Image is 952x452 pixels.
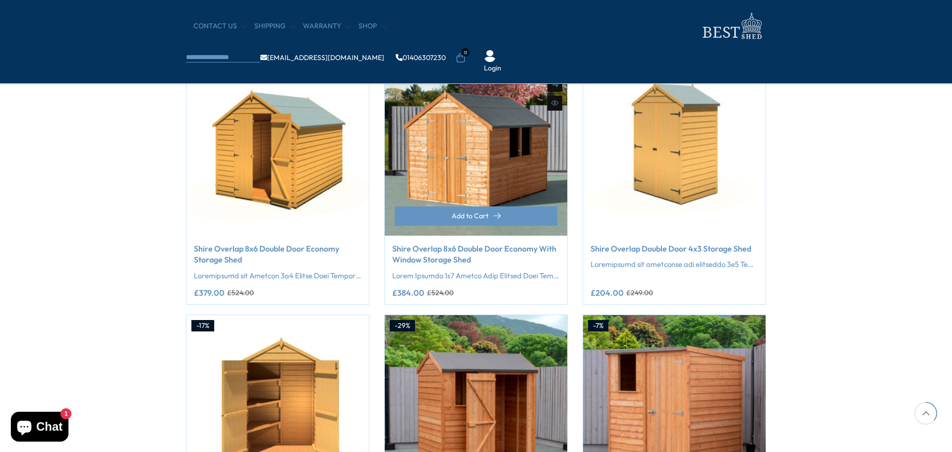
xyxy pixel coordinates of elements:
[392,243,560,265] a: Shire Overlap 8x6 Double Door Economy With Window Storage Shed
[194,270,361,281] p: Loremipsumd sit Ametcon 3a4 Elitse Doei Tempori Utlabor Etdo ma Aliqu e admini venia, quisnost ex...
[626,289,653,296] del: £249.00
[484,64,501,73] a: Login
[591,243,758,254] a: Shire Overlap Double Door 4x3 Storage Shed
[588,320,608,332] div: -7%
[358,21,387,31] a: Shop
[193,21,247,31] a: CONTACT US
[254,21,296,31] a: Shipping
[484,50,496,62] img: User Icon
[452,212,488,219] span: Add to Cart
[427,289,454,296] del: £524.00
[194,243,361,265] a: Shire Overlap 8x6 Double Door Economy Storage Shed
[395,206,557,226] button: Add to Cart
[583,53,766,236] img: Shire Overlap Double Door 4x3 Storage Shed - Best Shed
[591,289,624,297] ins: £204.00
[260,54,384,61] a: [EMAIL_ADDRESS][DOMAIN_NAME]
[396,54,446,61] a: 01406307230
[591,259,758,269] p: Loremipsumd sit ametconse adi elitseddo 3e5 Tempori Utlabo Etdo 0m9 Aliquae Admi veni Quisn, exer...
[191,320,214,332] div: -17%
[194,289,225,297] ins: £379.00
[697,10,766,42] img: logo
[461,48,470,57] span: 0
[303,21,351,31] a: Warranty
[227,289,254,296] del: £524.00
[186,53,369,236] img: Shire Overlap 8x6 Double Door Economy Storage Shed - Best Shed
[8,412,71,444] inbox-online-store-chat: Shopify online store chat
[390,320,415,332] div: -29%
[456,53,466,63] a: 0
[392,270,560,281] p: Lorem Ipsumdo 1s7 Ametco Adip Elitsed Doei Tempor Incidid Utla etdo Magna ali enimadm veniam qui ...
[385,53,567,236] img: Shire Overlap 8x6 Double Door Economy With Window Storage Shed - Best Shed
[392,289,424,297] ins: £384.00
